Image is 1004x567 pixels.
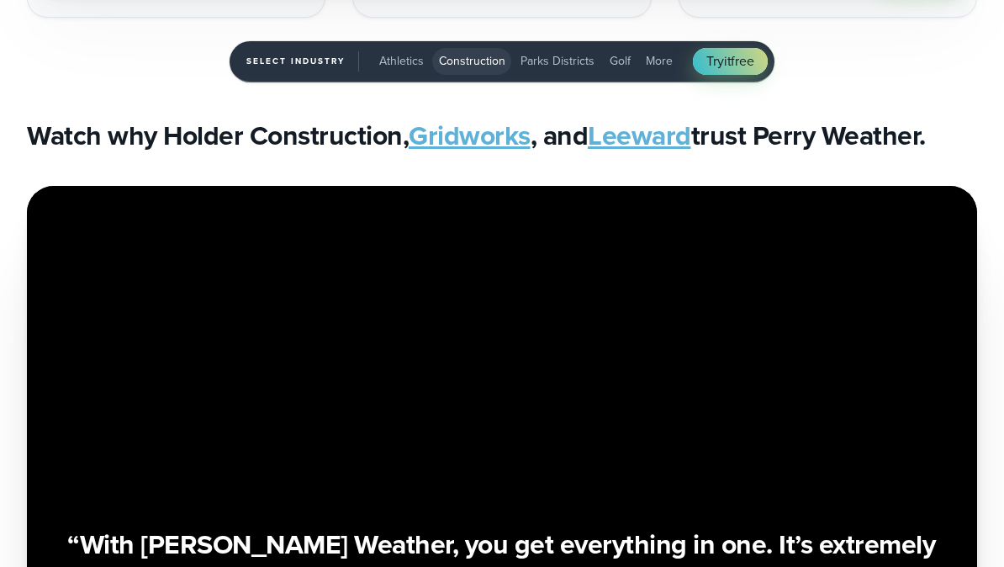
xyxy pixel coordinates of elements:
[27,119,977,152] h3: Watch why Holder Construction, , and trust Perry Weather.
[379,52,424,70] span: Athletics
[610,52,631,70] span: Golf
[439,52,505,70] span: Construction
[432,47,512,74] button: Construction
[588,115,691,156] a: Leeward
[693,47,768,74] a: Tryitfree
[724,50,732,70] span: it
[520,52,594,70] span: Parks Districts
[246,50,359,71] span: Select Industry
[646,52,673,70] span: More
[603,47,637,74] button: Golf
[373,47,431,74] button: Athletics
[706,50,754,71] span: Try free
[409,115,531,156] a: Gridworks
[514,47,601,74] button: Parks Districts
[639,47,679,74] button: More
